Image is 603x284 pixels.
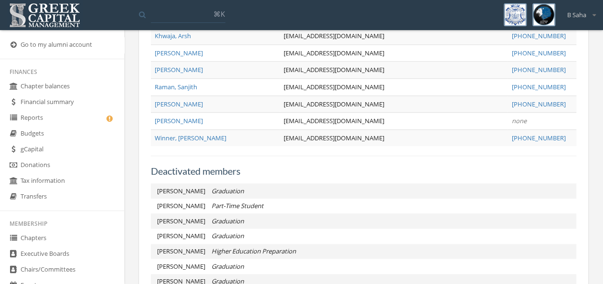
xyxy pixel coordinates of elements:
[511,32,565,40] a: [PHONE_NUMBER]
[284,65,384,74] a: [EMAIL_ADDRESS][DOMAIN_NAME]
[157,187,205,195] span: [PERSON_NAME]
[284,83,384,91] a: [EMAIL_ADDRESS][DOMAIN_NAME]
[284,100,384,108] a: [EMAIL_ADDRESS][DOMAIN_NAME]
[212,247,296,255] em: Higher Education Preparation
[155,83,197,91] a: Raman, Sanjith
[567,11,586,20] span: B Saha
[561,3,596,20] div: B Saha
[157,262,205,271] span: [PERSON_NAME]
[155,100,203,108] a: [PERSON_NAME]
[157,201,205,210] span: [PERSON_NAME]
[157,231,205,240] span: [PERSON_NAME]
[511,65,565,74] a: [PHONE_NUMBER]
[212,262,244,271] em: Graduation
[284,49,384,57] a: [EMAIL_ADDRESS][DOMAIN_NAME]
[284,134,384,142] a: [EMAIL_ADDRESS][DOMAIN_NAME]
[511,116,526,125] em: none
[212,231,244,240] em: Graduation
[155,65,203,74] a: [PERSON_NAME]
[212,187,244,195] em: Graduation
[155,116,203,125] a: [PERSON_NAME]
[151,166,576,176] h5: Deactivated members
[155,32,191,40] a: Khwaja, Arsh
[213,9,225,19] span: ⌘K
[212,201,264,210] em: Part-Time Student
[157,247,205,255] span: [PERSON_NAME]
[155,134,226,142] a: Winner, [PERSON_NAME]
[511,83,565,91] a: [PHONE_NUMBER]
[511,100,565,108] a: [PHONE_NUMBER]
[284,116,384,125] a: [EMAIL_ADDRESS][DOMAIN_NAME]
[511,134,565,142] a: [PHONE_NUMBER]
[511,49,565,57] a: [PHONE_NUMBER]
[212,217,244,225] em: Graduation
[284,32,384,40] a: [EMAIL_ADDRESS][DOMAIN_NAME]
[157,217,205,225] span: [PERSON_NAME]
[155,49,203,57] a: [PERSON_NAME]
